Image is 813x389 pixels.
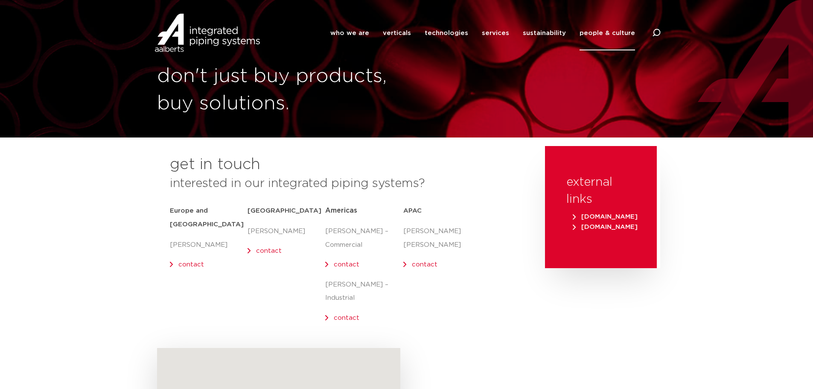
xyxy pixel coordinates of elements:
[248,225,325,238] p: [PERSON_NAME]
[334,315,359,321] a: contact
[330,16,635,50] nav: Menu
[573,214,638,220] span: [DOMAIN_NAME]
[325,278,403,305] p: [PERSON_NAME] – Industrial
[523,16,566,50] a: sustainability
[170,175,524,192] h3: interested in our integrated piping systems?
[330,16,369,50] a: who we are
[383,16,411,50] a: verticals
[178,261,204,268] a: contact
[157,63,402,117] h1: don't just buy products, buy solutions.
[425,16,468,50] a: technologies
[256,248,282,254] a: contact
[482,16,509,50] a: services
[170,208,244,228] strong: Europe and [GEOGRAPHIC_DATA]
[170,155,260,175] h2: get in touch
[325,207,357,214] span: Americas
[170,238,248,252] p: [PERSON_NAME]
[334,261,359,268] a: contact
[325,225,403,252] p: [PERSON_NAME] – Commercial
[571,214,640,220] a: [DOMAIN_NAME]
[248,204,325,218] h5: [GEOGRAPHIC_DATA]
[571,224,640,230] a: [DOMAIN_NAME]
[580,16,635,50] a: people & culture
[573,224,638,230] span: [DOMAIN_NAME]
[412,261,437,268] a: contact
[403,204,481,218] h5: APAC
[566,174,635,208] h3: external links
[403,225,481,252] p: [PERSON_NAME] [PERSON_NAME]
